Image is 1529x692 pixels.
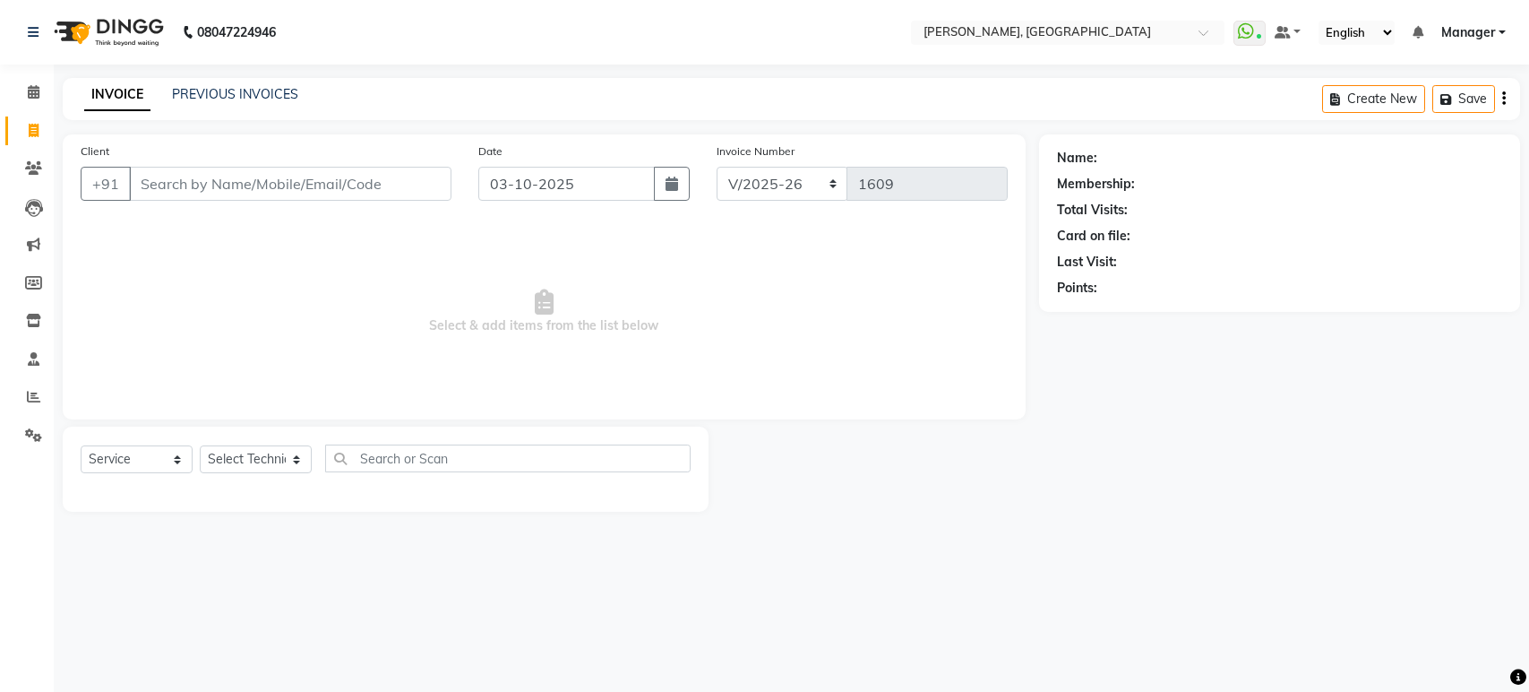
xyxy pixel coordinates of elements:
[46,7,168,57] img: logo
[1441,23,1495,42] span: Manager
[1057,149,1097,168] div: Name:
[1057,227,1130,246] div: Card on file:
[172,86,298,102] a: PREVIOUS INVOICES
[1057,201,1128,220] div: Total Visits:
[129,167,451,201] input: Search by Name/Mobile/Email/Code
[1322,85,1425,113] button: Create New
[1057,279,1097,298] div: Points:
[84,79,150,111] a: INVOICE
[478,143,503,160] label: Date
[81,143,109,160] label: Client
[325,445,691,472] input: Search or Scan
[1057,175,1135,194] div: Membership:
[1057,253,1117,272] div: Last Visit:
[81,167,131,201] button: +91
[1432,85,1495,113] button: Save
[717,143,795,160] label: Invoice Number
[197,7,276,57] b: 08047224946
[81,222,1008,402] span: Select & add items from the list below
